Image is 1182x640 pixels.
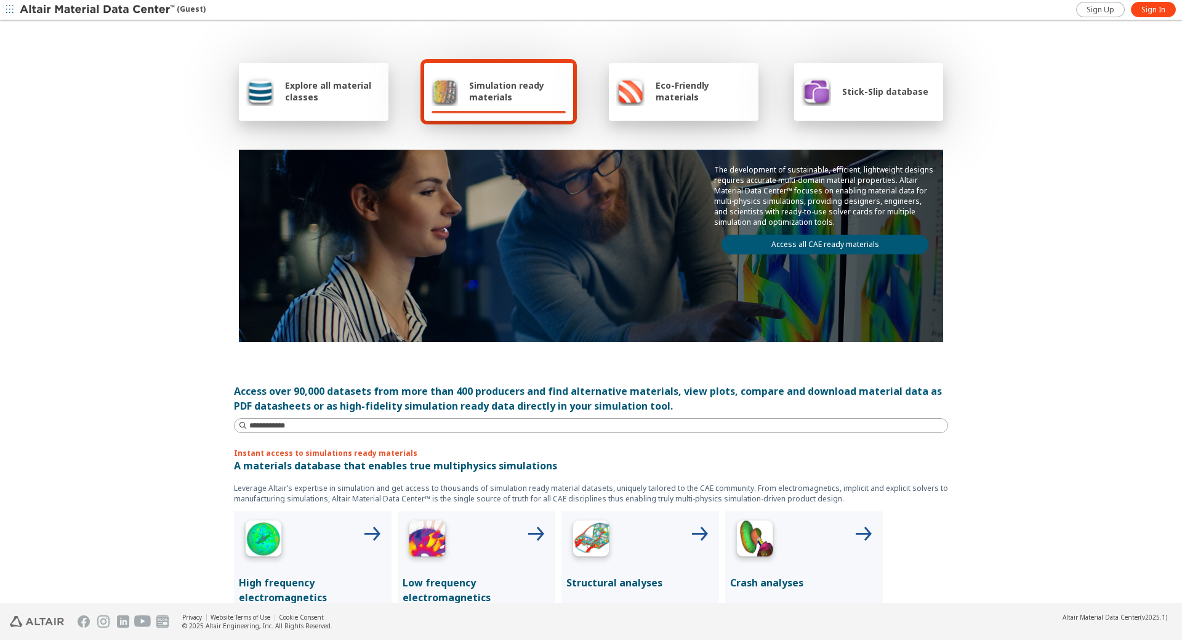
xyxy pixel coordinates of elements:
[730,516,779,565] img: Crash Analyses Icon
[211,613,270,622] a: Website Terms of Use
[239,516,288,565] img: High Frequency Icon
[566,575,714,590] p: Structural analyses
[403,516,452,565] img: Low Frequency Icon
[1141,5,1165,15] span: Sign In
[234,458,948,473] p: A materials database that enables true multiphysics simulations
[730,575,878,590] p: Crash analyses
[285,79,381,103] span: Explore all material classes
[279,613,324,622] a: Cookie Consent
[1076,2,1125,17] a: Sign Up
[1063,613,1140,622] span: Altair Material Data Center
[842,86,928,97] span: Stick-Slip database
[1087,5,1114,15] span: Sign Up
[234,448,948,458] p: Instant access to simulations ready materials
[1063,613,1167,622] div: (v2025.1)
[234,384,948,413] div: Access over 90,000 datasets from more than 400 producers and find alternative materials, view plo...
[1131,2,1176,17] a: Sign In
[656,79,750,103] span: Eco-Friendly materials
[239,575,387,605] p: High frequency electromagnetics
[234,483,948,504] p: Leverage Altair’s expertise in simulation and get access to thousands of simulation ready materia...
[182,613,202,622] a: Privacy
[722,235,928,254] a: Access all CAE ready materials
[246,76,274,106] img: Explore all material classes
[10,616,64,627] img: Altair Engineering
[20,4,206,16] div: (Guest)
[20,4,177,16] img: Altair Material Data Center
[616,76,645,106] img: Eco-Friendly materials
[403,575,550,605] p: Low frequency electromagnetics
[566,516,616,565] img: Structural Analyses Icon
[802,76,831,106] img: Stick-Slip database
[432,76,458,106] img: Simulation ready materials
[714,164,936,227] p: The development of sustainable, efficient, lightweight designs requires accurate multi-domain mat...
[469,79,566,103] span: Simulation ready materials
[182,622,332,630] div: © 2025 Altair Engineering, Inc. All Rights Reserved.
